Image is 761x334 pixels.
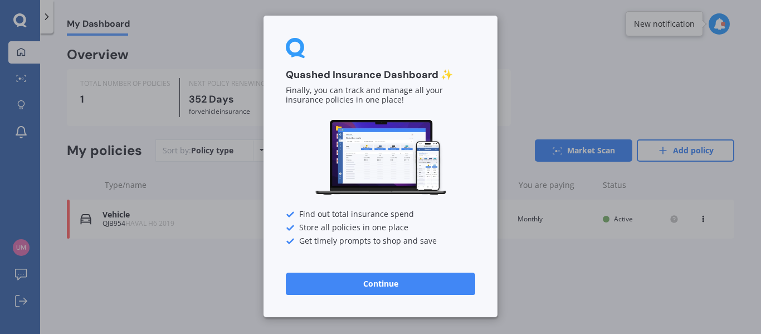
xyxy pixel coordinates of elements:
[286,69,475,81] h3: Quashed Insurance Dashboard ✨
[286,273,475,295] button: Continue
[286,224,475,233] div: Store all policies in one place
[286,237,475,246] div: Get timely prompts to shop and save
[286,86,475,105] p: Finally, you can track and manage all your insurance policies in one place!
[314,118,447,197] img: Dashboard
[286,210,475,219] div: Find out total insurance spend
